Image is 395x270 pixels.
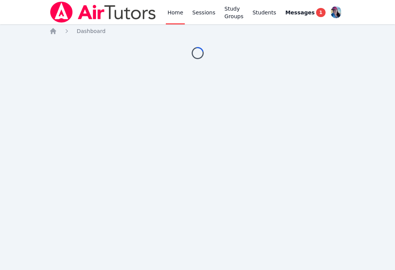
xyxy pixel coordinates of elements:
span: Dashboard [77,28,105,34]
span: 1 [316,8,325,17]
a: Dashboard [77,27,105,35]
span: Messages [285,9,315,16]
img: Air Tutors [49,2,157,23]
nav: Breadcrumb [49,27,346,35]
